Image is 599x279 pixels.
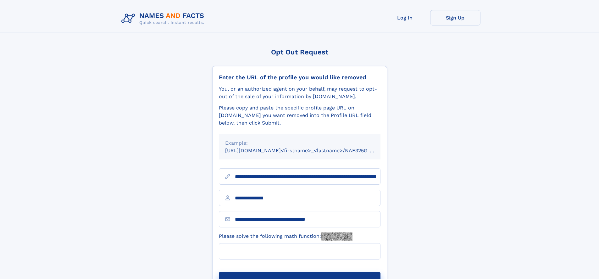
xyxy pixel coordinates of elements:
[219,232,352,241] label: Please solve the following math function:
[380,10,430,25] a: Log In
[225,148,392,153] small: [URL][DOMAIN_NAME]<firstname>_<lastname>/NAF325G-xxxxxxxx
[212,48,387,56] div: Opt Out Request
[225,139,374,147] div: Example:
[430,10,480,25] a: Sign Up
[219,74,380,81] div: Enter the URL of the profile you would like removed
[119,10,209,27] img: Logo Names and Facts
[219,104,380,127] div: Please copy and paste the specific profile page URL on [DOMAIN_NAME] you want removed into the Pr...
[219,85,380,100] div: You, or an authorized agent on your behalf, may request to opt-out of the sale of your informatio...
